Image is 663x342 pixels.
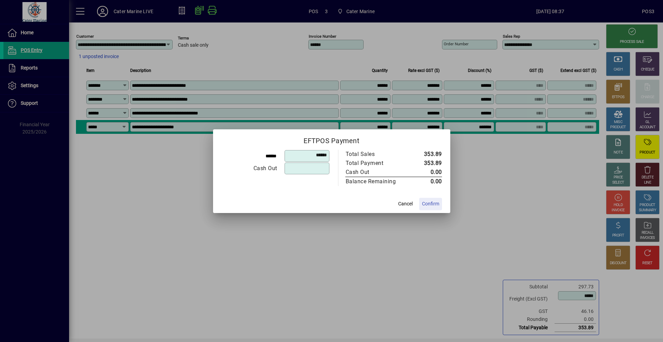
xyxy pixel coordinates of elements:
[422,200,439,207] span: Confirm
[411,159,442,168] td: 353.89
[411,177,442,186] td: 0.00
[394,198,416,210] button: Cancel
[411,168,442,177] td: 0.00
[222,164,277,173] div: Cash Out
[411,150,442,159] td: 353.89
[398,200,413,207] span: Cancel
[346,177,404,186] div: Balance Remaining
[213,129,450,149] h2: EFTPOS Payment
[419,198,442,210] button: Confirm
[345,159,411,168] td: Total Payment
[346,168,404,176] div: Cash Out
[345,150,411,159] td: Total Sales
